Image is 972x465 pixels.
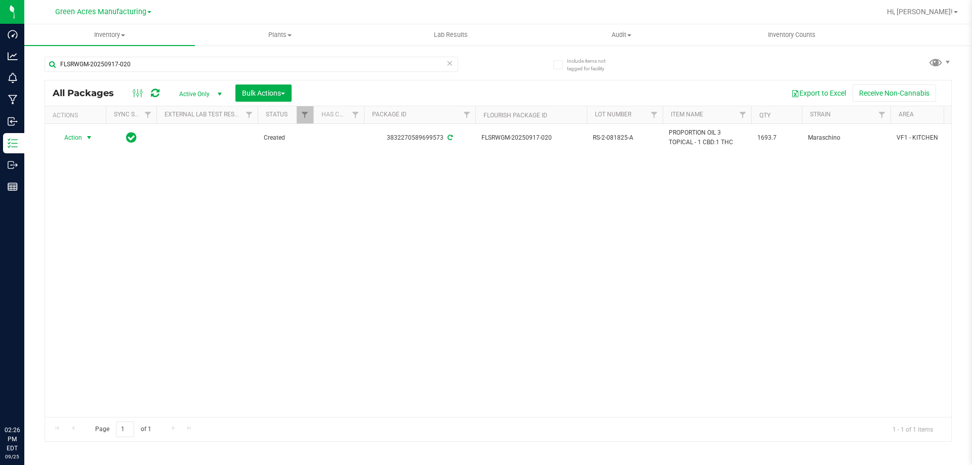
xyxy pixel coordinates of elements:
[366,24,536,46] a: Lab Results
[83,131,96,145] span: select
[459,106,475,123] a: Filter
[5,426,20,453] p: 02:26 PM EDT
[53,112,102,119] div: Actions
[8,51,18,61] inline-svg: Analytics
[24,30,195,39] span: Inventory
[116,421,134,437] input: 1
[669,128,745,147] span: PROPORTION OIL 3 TOPICAL - 1 CBD:1 THC
[8,73,18,83] inline-svg: Monitoring
[347,106,364,123] a: Filter
[446,57,453,70] span: Clear
[671,111,703,118] a: Item Name
[5,453,20,460] p: 09/25
[8,160,18,170] inline-svg: Outbound
[45,57,458,72] input: Search Package ID, Item Name, SKU, Lot or Part Number...
[884,421,941,437] span: 1 - 1 of 1 items
[595,111,631,118] a: Lot Number
[372,111,407,118] a: Package ID
[483,112,547,119] a: Flourish Package ID
[707,24,877,46] a: Inventory Counts
[87,421,159,437] span: Page of 1
[362,133,477,143] div: 3832270589699573
[195,24,366,46] a: Plants
[24,24,195,46] a: Inventory
[126,131,137,145] span: In Sync
[8,95,18,105] inline-svg: Manufacturing
[754,30,829,39] span: Inventory Counts
[55,131,83,145] span: Action
[808,133,884,143] span: Maraschino
[853,84,936,102] button: Receive Non-Cannabis
[242,89,285,97] span: Bulk Actions
[8,116,18,126] inline-svg: Inbound
[537,30,706,39] span: Audit
[8,29,18,39] inline-svg: Dashboard
[8,138,18,148] inline-svg: Inventory
[810,111,831,118] a: Strain
[735,106,751,123] a: Filter
[8,182,18,192] inline-svg: Reports
[536,24,707,46] a: Audit
[53,88,124,99] span: All Packages
[899,111,914,118] a: Area
[757,133,796,143] span: 1693.7
[114,111,153,118] a: Sync Status
[266,111,288,118] a: Status
[30,383,42,395] iframe: Resource center unread badge
[10,384,40,414] iframe: Resource center
[897,133,960,143] span: VF1 - KITCHEN
[785,84,853,102] button: Export to Excel
[195,30,365,39] span: Plants
[481,133,581,143] span: FLSRWGM-20250917-020
[593,133,657,143] span: RS-2-081825-A
[759,112,771,119] a: Qty
[567,57,618,72] span: Include items not tagged for facility
[297,106,313,123] a: Filter
[264,133,307,143] span: Created
[874,106,890,123] a: Filter
[446,134,453,141] span: Sync from Compliance System
[165,111,244,118] a: External Lab Test Result
[55,8,146,16] span: Green Acres Manufacturing
[646,106,663,123] a: Filter
[241,106,258,123] a: Filter
[887,8,953,16] span: Hi, [PERSON_NAME]!
[140,106,156,123] a: Filter
[420,30,481,39] span: Lab Results
[313,106,364,124] th: Has COA
[235,84,292,102] button: Bulk Actions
